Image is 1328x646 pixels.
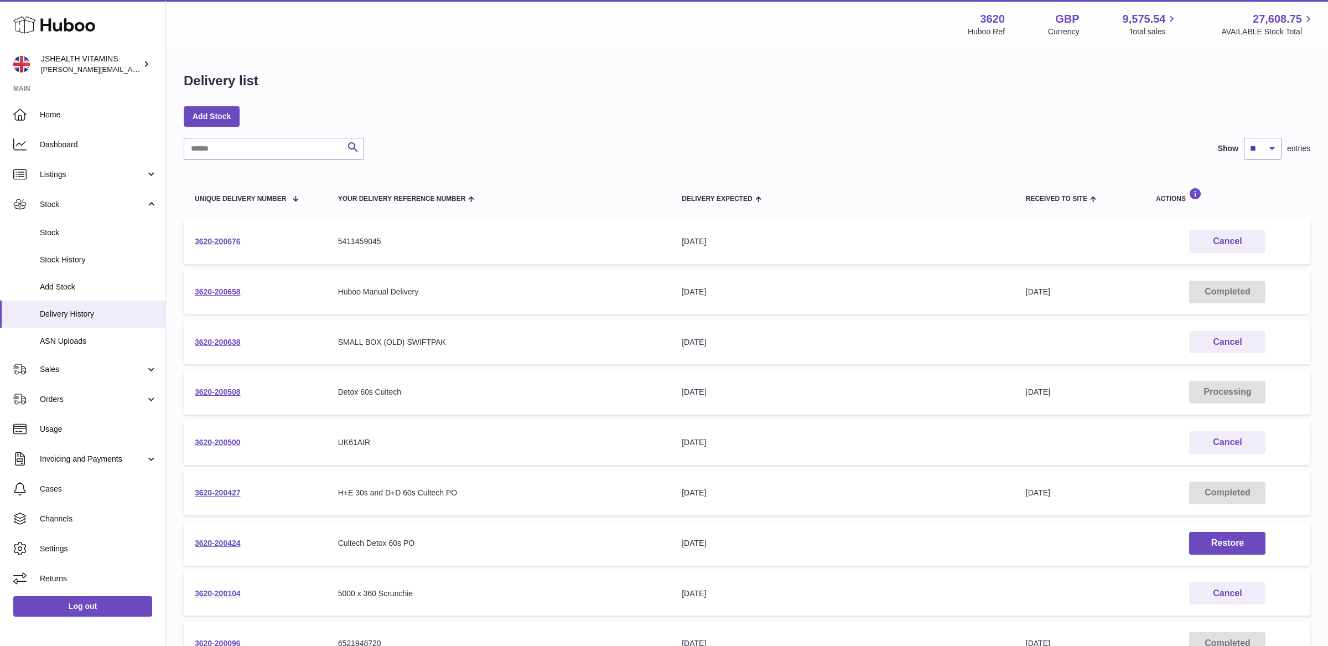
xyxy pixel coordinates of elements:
a: 9,575.54 Total sales [1123,12,1179,37]
span: [DATE] [1026,287,1050,296]
div: Huboo Manual Delivery [338,287,660,297]
span: entries [1287,143,1310,154]
span: Total sales [1129,27,1178,37]
a: 27,608.75 AVAILABLE Stock Total [1221,12,1315,37]
label: Show [1218,143,1238,154]
div: Currency [1048,27,1080,37]
div: [DATE] [682,488,1004,498]
span: Invoicing and Payments [40,454,146,464]
button: Cancel [1189,230,1265,253]
div: Huboo Ref [968,27,1005,37]
span: Sales [40,364,146,375]
div: [DATE] [682,387,1004,397]
span: Stock [40,199,146,210]
span: [PERSON_NAME][EMAIL_ADDRESS][DOMAIN_NAME] [41,65,222,74]
span: 9,575.54 [1123,12,1166,27]
div: SMALL BOX (OLD) SWIFTPAK [338,337,660,348]
span: [DATE] [1026,387,1050,396]
span: Stock [40,228,157,238]
div: [DATE] [682,337,1004,348]
div: Actions [1156,188,1299,203]
img: francesca@jshealthvitamins.com [13,56,30,73]
div: 5000 x 360 Scrunchie [338,588,660,599]
button: Cancel [1189,582,1265,605]
a: 3620-200104 [195,589,241,598]
span: Channels [40,514,157,524]
a: 3620-200427 [195,488,241,497]
div: [DATE] [682,287,1004,297]
span: Unique Delivery Number [195,195,286,203]
span: Add Stock [40,282,157,292]
span: Listings [40,169,146,180]
span: Returns [40,573,157,584]
span: Cases [40,484,157,494]
span: Stock History [40,255,157,265]
span: Received to Site [1026,195,1087,203]
div: UK61AIR [338,437,660,448]
div: Detox 60s Cultech [338,387,660,397]
a: Add Stock [184,106,240,126]
strong: GBP [1055,12,1079,27]
a: 3620-200508 [195,387,241,396]
span: Orders [40,394,146,405]
div: 5411459045 [338,236,660,247]
span: Delivery Expected [682,195,752,203]
span: Settings [40,544,157,554]
a: Log out [13,596,152,616]
span: Delivery History [40,309,157,319]
div: [DATE] [682,236,1004,247]
a: 3620-200658 [195,287,241,296]
div: Cultech Detox 60s PO [338,538,660,549]
span: Dashboard [40,139,157,150]
h1: Delivery list [184,72,258,90]
span: AVAILABLE Stock Total [1221,27,1315,37]
span: [DATE] [1026,488,1050,497]
span: Your Delivery Reference Number [338,195,466,203]
button: Restore [1189,532,1265,555]
button: Cancel [1189,331,1265,354]
span: ASN Uploads [40,336,157,347]
span: 27,608.75 [1253,12,1302,27]
span: Usage [40,424,157,435]
button: Cancel [1189,431,1265,454]
span: Home [40,110,157,120]
div: JSHEALTH VITAMINS [41,54,141,75]
div: H+E 30s and D+D 60s Cultech PO [338,488,660,498]
strong: 3620 [980,12,1005,27]
div: [DATE] [682,588,1004,599]
a: 3620-200424 [195,539,241,547]
a: 3620-200676 [195,237,241,246]
a: 3620-200638 [195,338,241,347]
div: [DATE] [682,437,1004,448]
a: 3620-200500 [195,438,241,447]
div: [DATE] [682,538,1004,549]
